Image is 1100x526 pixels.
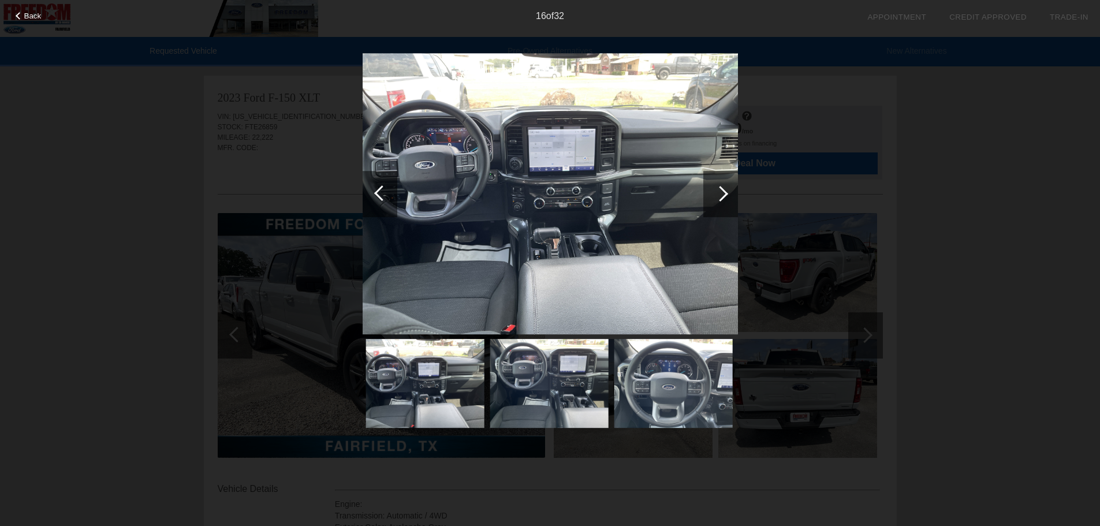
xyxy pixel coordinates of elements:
a: Appointment [867,13,926,21]
span: 32 [554,11,564,21]
a: Credit Approved [949,13,1027,21]
img: 17.jpg [490,339,608,428]
a: Trade-In [1050,13,1088,21]
span: 16 [536,11,546,21]
img: 16.jpg [366,339,484,428]
img: 18.jpg [614,339,732,428]
img: 16.jpg [363,53,738,335]
span: Back [24,12,42,20]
